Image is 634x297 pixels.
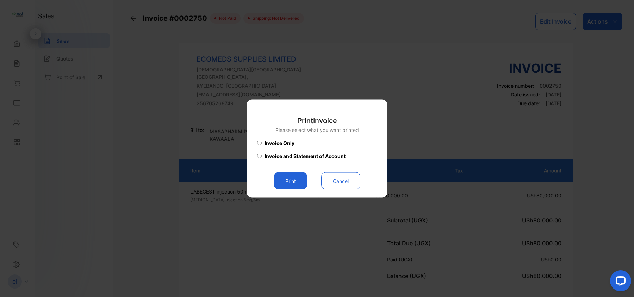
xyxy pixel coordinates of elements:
[321,172,360,189] button: Cancel
[265,152,346,160] span: Invoice and Statement of Account
[604,267,634,297] iframe: LiveChat chat widget
[275,126,359,134] p: Please select what you want printed
[274,172,307,189] button: Print
[265,139,294,147] span: Invoice Only
[275,115,359,126] p: Print Invoice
